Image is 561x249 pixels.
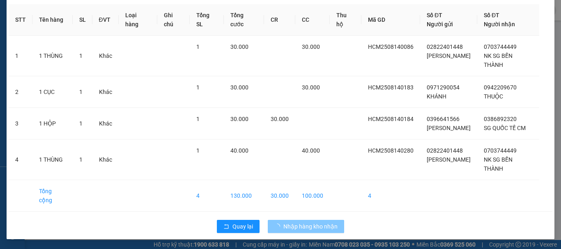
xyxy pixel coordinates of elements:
th: ĐVT [92,4,119,36]
span: 0971290054 [427,84,460,91]
th: Ghi chú [157,4,190,36]
th: Loại hàng [119,4,157,36]
span: 1 [196,43,200,50]
span: 1 [196,147,200,154]
span: HCM2508140183 [368,84,414,91]
td: 30.000 [264,180,295,212]
th: Tên hàng [32,4,73,36]
span: [PERSON_NAME] [427,156,471,163]
td: 4 [190,180,224,212]
span: Người gửi [427,21,453,27]
span: 1 [79,120,83,127]
th: Tổng cước [224,4,264,36]
span: 30.000 [271,116,289,122]
td: 4 [361,180,420,212]
span: THUỘC [484,93,503,100]
span: Nhập hàng kho nhận [283,222,338,231]
td: 1 THÙNG [32,36,73,76]
td: 1 CỤC [32,76,73,108]
span: 02822401448 [427,147,463,154]
span: 30.000 [230,116,248,122]
td: 2 [9,76,32,108]
button: rollbackQuay lại [217,220,260,233]
th: CC [295,4,330,36]
td: Khác [92,76,119,108]
span: 1 [79,53,83,59]
span: rollback [223,224,229,230]
span: 0386892320 [484,116,517,122]
span: Số ĐT [427,12,442,18]
td: 1 [9,36,32,76]
span: HCM2508140184 [368,116,414,122]
th: STT [9,4,32,36]
span: 0942209670 [484,84,517,91]
span: 02822401448 [427,43,463,50]
span: [PERSON_NAME] [427,125,471,131]
span: 1 [79,89,83,95]
span: Số ĐT [484,12,499,18]
th: Thu hộ [330,4,361,36]
td: 130.000 [224,180,264,212]
th: Tổng SL [190,4,224,36]
span: 30.000 [230,84,248,91]
span: NK SG BẾN THÀNH [484,156,513,172]
span: 40.000 [302,147,320,154]
th: Mã GD [361,4,420,36]
td: Khác [92,139,119,180]
span: HCM2508140280 [368,147,414,154]
span: 1 [79,156,83,163]
span: 40.000 [230,147,248,154]
span: HCM2508140086 [368,43,414,50]
span: 0396641566 [427,116,460,122]
th: SL [73,4,92,36]
span: [PERSON_NAME] [427,53,471,59]
span: SG QUỐC TẾ CM [484,125,526,131]
span: 0703744449 [484,43,517,50]
span: 1 [196,84,200,91]
span: KHÁNH [427,93,446,100]
td: Khác [92,36,119,76]
td: Khác [92,108,119,139]
td: Tổng cộng [32,180,73,212]
span: Quay lại [232,222,253,231]
td: 1 THÙNG [32,139,73,180]
span: 30.000 [302,43,320,50]
td: 1 HỘP [32,108,73,139]
span: 30.000 [302,84,320,91]
th: CR [264,4,295,36]
span: Người nhận [484,21,515,27]
span: 1 [196,116,200,122]
span: loading [274,224,283,229]
span: NK SG BẾN THÀNH [484,53,513,68]
td: 4 [9,139,32,180]
button: Nhập hàng kho nhận [268,220,344,233]
span: 0703744449 [484,147,517,154]
td: 3 [9,108,32,139]
span: 30.000 [230,43,248,50]
td: 100.000 [295,180,330,212]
